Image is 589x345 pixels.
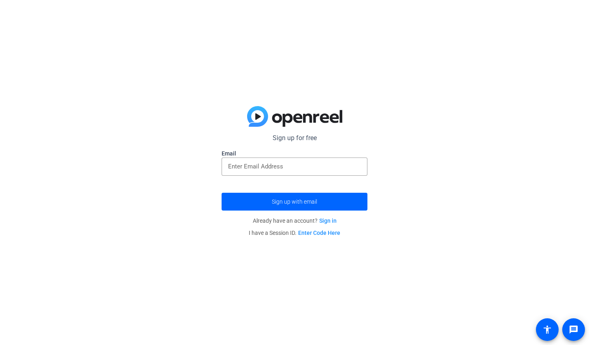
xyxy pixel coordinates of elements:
label: Email [222,149,367,158]
button: Sign up with email [222,193,367,211]
a: Sign in [319,217,337,224]
mat-icon: accessibility [542,325,552,334]
img: blue-gradient.svg [247,106,342,127]
a: Enter Code Here [298,230,340,236]
span: Already have an account? [253,217,337,224]
input: Enter Email Address [228,162,361,171]
p: Sign up for free [222,133,367,143]
span: I have a Session ID. [249,230,340,236]
mat-icon: message [569,325,578,334]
